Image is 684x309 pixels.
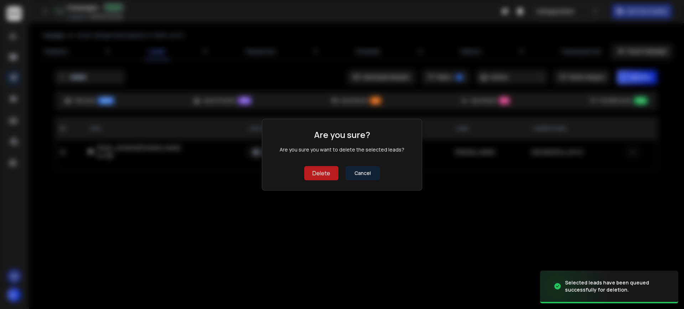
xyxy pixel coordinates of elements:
[314,129,370,140] h1: Are you sure?
[304,166,338,180] button: Delete
[346,166,380,180] button: Cancel
[280,146,404,153] div: Are you sure you want to delete the selected leads?
[565,279,670,293] div: Selected leads have been queued successfully for deletion.
[540,265,611,308] img: image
